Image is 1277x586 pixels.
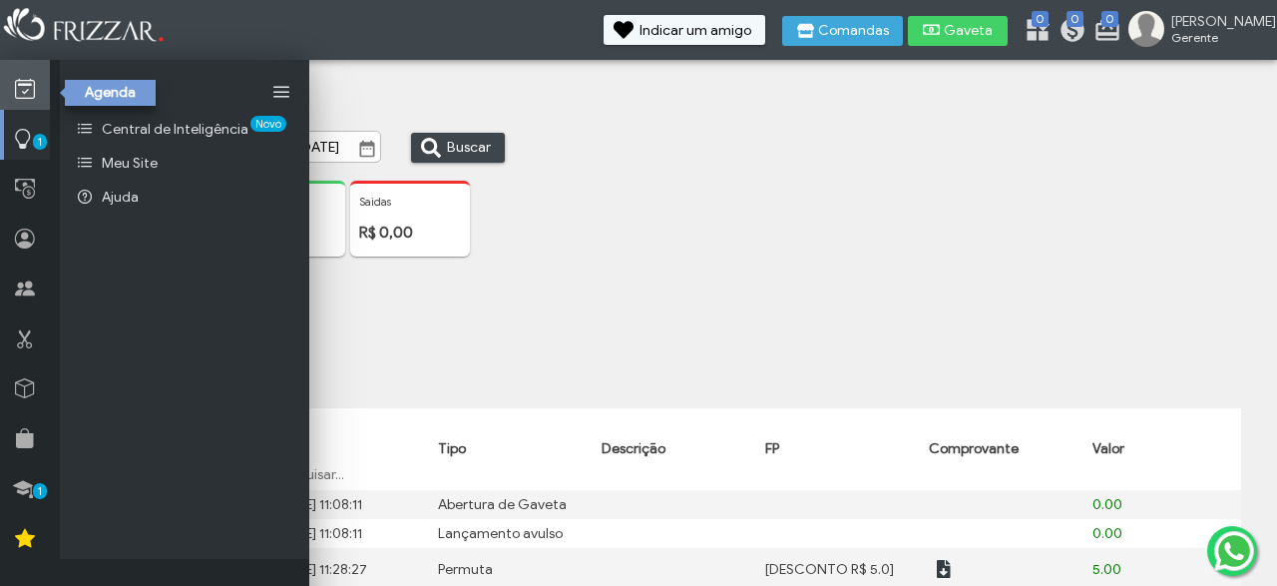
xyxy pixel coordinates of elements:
[438,440,466,457] span: Tipo
[1171,30,1261,45] span: Gerente
[102,155,158,172] span: Meu Site
[1093,16,1113,48] a: 0
[1059,16,1078,48] a: 0
[602,440,665,457] span: Descrição
[60,146,309,180] a: Meu Site
[264,408,428,490] th: Data
[353,139,381,159] button: Show Calendar
[33,483,47,499] span: 1
[1128,11,1267,51] a: [PERSON_NAME] Gerente
[908,16,1008,46] button: Gaveta
[447,133,491,163] span: Buscar
[592,408,755,490] th: Descrição
[102,189,139,206] span: Ajuda
[1101,11,1118,27] span: 0
[264,519,428,548] td: [DATE] 11:08:11
[65,80,156,106] div: Agenda
[782,16,903,46] button: Comandas
[359,195,461,209] p: Saidas
[274,464,418,484] input: Pesquisar...
[359,224,461,242] p: R$ 0,00
[428,408,592,490] th: Tipo
[250,116,286,132] span: Novo
[919,408,1082,490] th: Comprovante
[944,24,994,38] span: Gaveta
[33,134,47,150] span: 1
[1082,408,1246,490] th: Valor
[101,273,1271,307] p: Formas de pagamento
[818,24,889,38] span: Comandas
[1092,496,1122,513] span: 0.00
[428,519,592,548] td: Lançamento avulso
[755,408,919,490] th: FP
[1092,561,1121,578] span: 5.00
[1024,16,1044,48] a: 0
[604,15,765,45] button: Indicar um amigo
[1210,527,1258,575] img: whatsapp.png
[411,133,505,163] button: Buscar
[765,440,779,457] span: FP
[60,112,309,146] a: Central de InteligênciaNovo
[60,180,309,214] a: Ajuda
[264,490,428,519] td: [DATE] 11:08:11
[929,440,1019,457] span: Comprovante
[1092,440,1124,457] span: Valor
[255,131,381,163] input: Data Final
[639,24,751,38] span: Indicar um amigo
[4,110,50,160] a: 1
[1092,525,1122,542] span: 0.00
[428,490,592,519] td: Abertura de Gaveta
[943,554,945,584] span: ui-button
[102,121,248,138] span: Central de Inteligência
[1032,11,1049,27] span: 0
[1066,11,1083,27] span: 0
[929,554,959,584] button: ui-button
[1171,13,1261,30] span: [PERSON_NAME]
